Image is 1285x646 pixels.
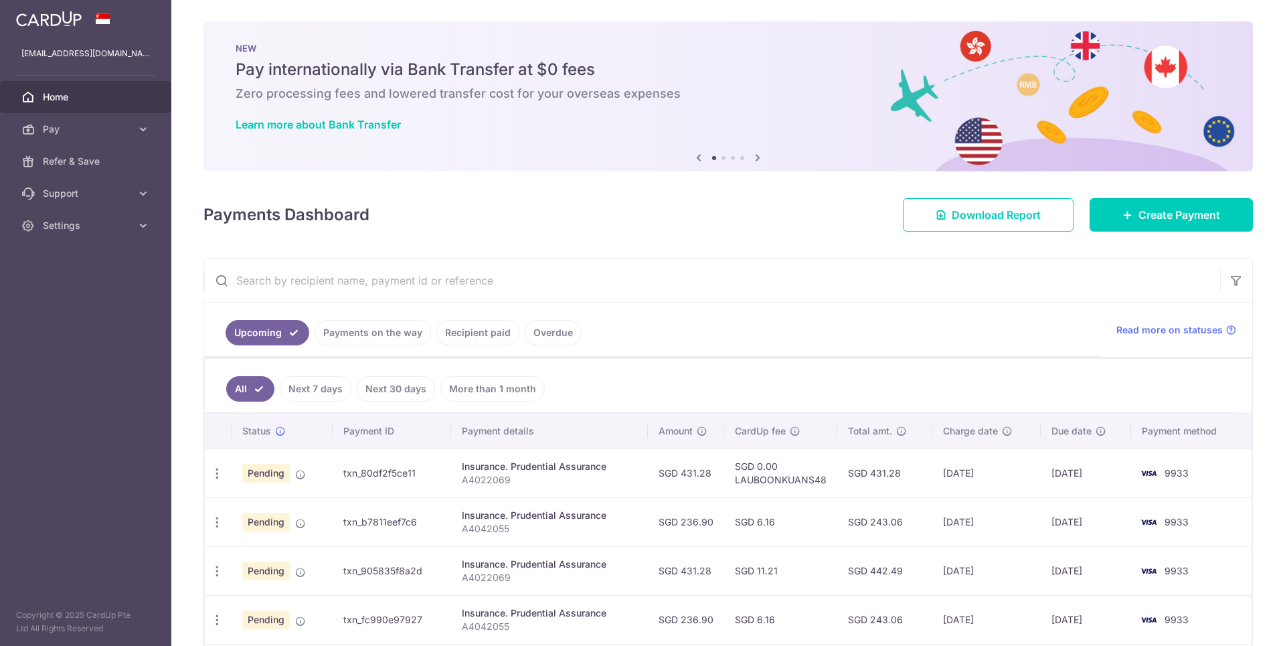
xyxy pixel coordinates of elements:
td: txn_fc990e97927 [333,595,452,644]
span: Read more on statuses [1116,323,1223,337]
a: Payments on the way [315,320,431,345]
span: Pending [242,464,290,483]
th: Payment ID [333,414,452,449]
td: txn_905835f8a2d [333,546,452,595]
th: Payment method [1131,414,1252,449]
p: A4022069 [462,571,637,584]
td: SGD 243.06 [837,595,932,644]
span: Due date [1051,424,1092,438]
img: Bank Card [1135,465,1162,481]
a: Recipient paid [436,320,519,345]
span: Settings [43,219,131,232]
span: 9933 [1165,614,1189,625]
td: SGD 0.00 LAUBOONKUANS48 [724,449,837,497]
td: [DATE] [1041,595,1131,644]
td: [DATE] [1041,546,1131,595]
td: [DATE] [1041,497,1131,546]
a: Read more on statuses [1116,323,1236,337]
td: SGD 6.16 [724,497,837,546]
td: SGD 431.28 [837,449,932,497]
img: Bank transfer banner [203,21,1253,171]
p: A4042055 [462,620,637,633]
span: Home [43,90,131,104]
img: Bank Card [1135,514,1162,530]
td: [DATE] [932,497,1040,546]
th: Payment details [451,414,648,449]
img: Bank Card [1135,612,1162,628]
h4: Payments Dashboard [203,203,369,227]
a: Learn more about Bank Transfer [236,118,401,131]
td: [DATE] [932,546,1040,595]
img: CardUp [16,11,82,27]
div: Insurance. Prudential Assurance [462,460,637,473]
input: Search by recipient name, payment id or reference [204,259,1220,302]
h6: Zero processing fees and lowered transfer cost for your overseas expenses [236,86,1221,102]
td: [DATE] [1041,449,1131,497]
td: [DATE] [932,595,1040,644]
a: Upcoming [226,320,309,345]
h5: Pay internationally via Bank Transfer at $0 fees [236,59,1221,80]
span: Create Payment [1138,207,1220,223]
a: Overdue [525,320,582,345]
span: Pay [43,123,131,136]
td: SGD 236.90 [648,595,724,644]
td: SGD 431.28 [648,449,724,497]
span: Support [43,187,131,200]
a: Create Payment [1090,198,1253,232]
div: Insurance. Prudential Assurance [462,607,637,620]
span: Amount [659,424,693,438]
td: SGD 11.21 [724,546,837,595]
span: 9933 [1165,516,1189,528]
span: 9933 [1165,467,1189,479]
td: SGD 236.90 [648,497,724,546]
span: Refer & Save [43,155,131,168]
td: SGD 442.49 [837,546,932,595]
td: txn_80df2f5ce11 [333,449,452,497]
div: Insurance. Prudential Assurance [462,558,637,571]
a: All [226,376,274,402]
span: Download Report [952,207,1041,223]
div: Insurance. Prudential Assurance [462,509,637,522]
span: Charge date [943,424,998,438]
td: SGD 243.06 [837,497,932,546]
td: [DATE] [932,449,1040,497]
span: 9933 [1165,565,1189,576]
p: A4042055 [462,522,637,536]
span: Pending [242,562,290,580]
span: CardUp fee [735,424,786,438]
p: A4022069 [462,473,637,487]
span: Status [242,424,271,438]
td: SGD 6.16 [724,595,837,644]
a: More than 1 month [440,376,545,402]
td: SGD 431.28 [648,546,724,595]
a: Next 30 days [357,376,435,402]
span: Pending [242,611,290,629]
p: [EMAIL_ADDRESS][DOMAIN_NAME] [21,47,150,60]
img: Bank Card [1135,563,1162,579]
span: Pending [242,513,290,532]
a: Download Report [903,198,1074,232]
p: NEW [236,43,1221,54]
a: Next 7 days [280,376,351,402]
td: txn_b7811eef7c6 [333,497,452,546]
span: Total amt. [848,424,892,438]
